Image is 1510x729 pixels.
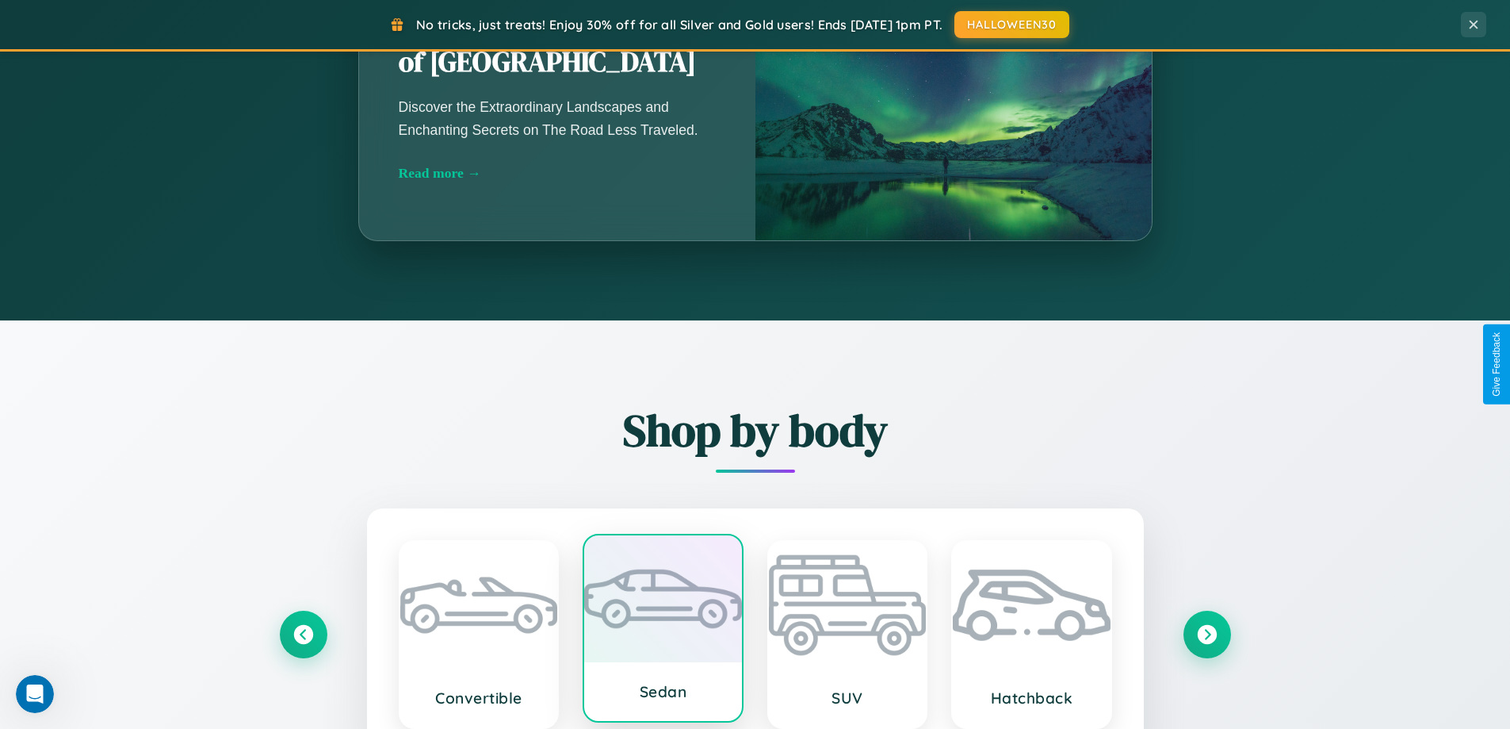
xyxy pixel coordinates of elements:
button: HALLOWEEN30 [954,11,1069,38]
span: No tricks, just treats! Enjoy 30% off for all Silver and Gold users! Ends [DATE] 1pm PT. [416,17,942,33]
h3: SUV [785,689,911,708]
h2: Shop by body [280,400,1231,461]
h3: Sedan [600,682,726,701]
div: Read more → [399,165,716,182]
div: Give Feedback [1491,332,1502,397]
h3: Convertible [416,689,542,708]
h3: Hatchback [969,689,1095,708]
iframe: Intercom live chat [16,675,54,713]
h2: Unearthing the Mystique of [GEOGRAPHIC_DATA] [399,8,716,81]
p: Discover the Extraordinary Landscapes and Enchanting Secrets on The Road Less Traveled. [399,96,716,140]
